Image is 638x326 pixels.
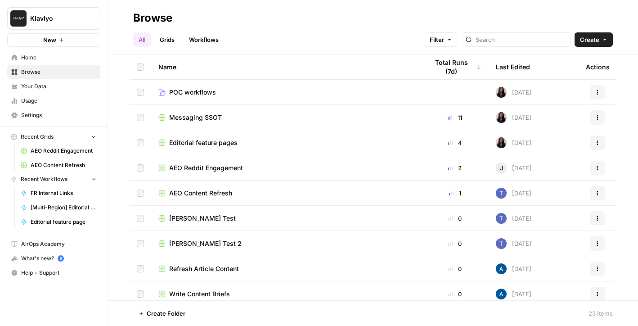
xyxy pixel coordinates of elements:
a: Browse [7,65,100,79]
a: Write Content Briefs [158,290,414,299]
span: New [43,36,56,45]
a: All [133,32,151,47]
span: AirOps Academy [21,240,96,248]
div: Last Edited [496,54,530,79]
span: AEO Content Refresh [31,161,96,169]
div: Browse [133,11,172,25]
span: J [500,163,503,172]
a: Settings [7,108,100,122]
img: he81ibor8lsei4p3qvg4ugbvimgp [496,263,507,274]
a: Workflows [184,32,224,47]
input: Search [476,35,567,44]
div: Total Runs (7d) [428,54,481,79]
div: 2 [428,163,481,172]
a: POC workflows [158,88,414,97]
span: Home [21,54,96,62]
button: Help + Support [7,266,100,280]
span: Settings [21,111,96,119]
a: Home [7,50,100,65]
span: Refresh Article Content [169,264,239,273]
button: Workspace: Klaviyo [7,7,100,30]
img: he81ibor8lsei4p3qvg4ugbvimgp [496,289,507,299]
span: Editorial feature page [31,218,96,226]
a: AEO Reddit Engagement [158,163,414,172]
div: [DATE] [496,289,531,299]
span: [Multi-Region] Editorial feature page [31,204,96,212]
div: [DATE] [496,112,531,123]
span: Filter [430,35,444,44]
div: 0 [428,239,481,248]
a: Refresh Article Content [158,264,414,273]
button: Create Folder [133,306,191,321]
img: rox323kbkgutb4wcij4krxobkpon [496,112,507,123]
div: 4 [428,138,481,147]
a: Messaging SSOT [158,113,414,122]
div: [DATE] [496,263,531,274]
img: x8yczxid6s1iziywf4pp8m9fenlh [496,188,507,199]
span: Write Content Briefs [169,290,230,299]
a: [PERSON_NAME] Test [158,214,414,223]
div: [DATE] [496,213,531,224]
div: What's new? [8,252,100,265]
div: [DATE] [496,188,531,199]
span: Klaviyo [30,14,85,23]
img: rox323kbkgutb4wcij4krxobkpon [496,87,507,98]
a: AirOps Academy [7,237,100,251]
span: [PERSON_NAME] Test [169,214,236,223]
span: Help + Support [21,269,96,277]
div: 23 Items [589,309,613,318]
span: AEO Content Refresh [169,189,232,198]
div: 0 [428,264,481,273]
button: Create [575,32,613,47]
div: 11 [428,113,481,122]
div: 1 [428,189,481,198]
a: AEO Content Refresh [158,189,414,198]
a: Grids [154,32,180,47]
text: 5 [59,256,62,261]
a: AEO Content Refresh [17,158,100,172]
a: Your Data [7,79,100,94]
a: Usage [7,94,100,108]
a: FR Internal Links [17,186,100,200]
span: Editorial feature pages [169,138,238,147]
span: Your Data [21,82,96,91]
img: x8yczxid6s1iziywf4pp8m9fenlh [496,238,507,249]
span: Create [580,35,599,44]
span: Recent Grids [21,133,54,141]
a: 5 [58,255,64,262]
span: POC workflows [169,88,216,97]
span: FR Internal Links [31,189,96,197]
button: Recent Workflows [7,172,100,186]
div: 0 [428,290,481,299]
img: Klaviyo Logo [10,10,27,27]
span: Browse [21,68,96,76]
div: Actions [586,54,610,79]
img: rox323kbkgutb4wcij4krxobkpon [496,137,507,148]
a: Editorial feature pages [158,138,414,147]
button: Recent Grids [7,130,100,144]
span: Create Folder [147,309,185,318]
span: Recent Workflows [21,175,67,183]
span: AEO Reddit Engagement [169,163,243,172]
button: What's new? 5 [7,251,100,266]
div: Name [158,54,414,79]
span: [PERSON_NAME] Test 2 [169,239,242,248]
a: [PERSON_NAME] Test 2 [158,239,414,248]
div: 0 [428,214,481,223]
div: [DATE] [496,137,531,148]
a: AEO Reddit Engagement [17,144,100,158]
img: x8yczxid6s1iziywf4pp8m9fenlh [496,213,507,224]
span: Usage [21,97,96,105]
a: [Multi-Region] Editorial feature page [17,200,100,215]
button: New [7,33,100,47]
div: [DATE] [496,87,531,98]
div: [DATE] [496,163,531,173]
div: [DATE] [496,238,531,249]
span: Messaging SSOT [169,113,222,122]
a: Editorial feature page [17,215,100,229]
button: Filter [424,32,458,47]
span: AEO Reddit Engagement [31,147,96,155]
